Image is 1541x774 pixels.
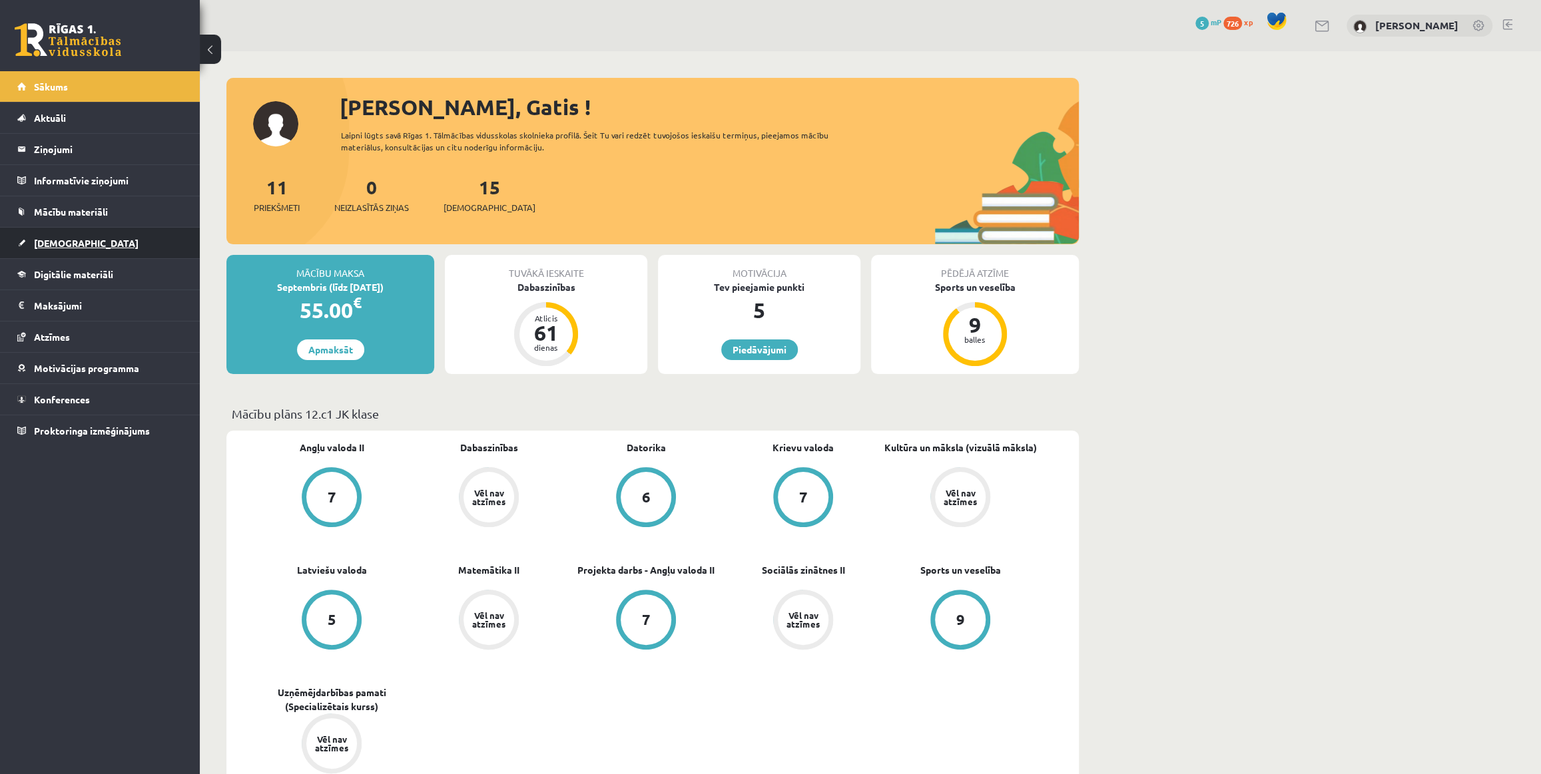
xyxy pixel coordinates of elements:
a: 9 [882,590,1039,652]
div: 7 [642,612,651,627]
a: Dabaszinības Atlicis 61 dienas [445,280,647,368]
div: 5 [328,612,336,627]
a: Sports un veselība [920,563,1001,577]
img: Gatis Frišmanis [1353,20,1367,33]
div: [PERSON_NAME], Gatis ! [340,91,1079,123]
a: Sociālās zinātnes II [762,563,845,577]
a: 11Priekšmeti [254,175,300,214]
span: Aktuāli [34,112,66,124]
div: 7 [799,490,808,504]
div: Sports un veselība [871,280,1079,294]
div: Tev pieejamie punkti [658,280,860,294]
span: Digitālie materiāli [34,268,113,280]
div: Pēdējā atzīme [871,255,1079,280]
a: Dabaszinības [460,441,518,455]
div: 6 [642,490,651,504]
div: 61 [526,322,566,343]
a: Maksājumi [17,290,183,321]
span: Neizlasītās ziņas [334,201,409,214]
span: [DEMOGRAPHIC_DATA] [444,201,535,214]
a: 15[DEMOGRAPHIC_DATA] [444,175,535,214]
div: Vēl nav atzīmes [784,611,822,628]
a: Mācību materiāli [17,196,183,227]
a: Vēl nav atzīmes [725,590,882,652]
a: Informatīvie ziņojumi [17,165,183,196]
a: Uzņēmējdarbības pamati (Specializētais kurss) [253,685,410,713]
legend: Ziņojumi [34,134,183,164]
div: balles [955,335,995,343]
a: Ziņojumi [17,134,183,164]
div: 9 [955,314,995,335]
span: 5 [1195,17,1209,30]
a: Vēl nav atzīmes [410,467,567,530]
div: 7 [328,490,336,504]
a: Apmaksāt [297,339,364,360]
span: mP [1211,17,1221,27]
div: Vēl nav atzīmes [470,611,507,628]
a: 7 [253,467,410,530]
a: 0Neizlasītās ziņas [334,175,409,214]
div: 55.00 [226,294,434,326]
span: Motivācijas programma [34,362,139,374]
legend: Informatīvie ziņojumi [34,165,183,196]
div: 5 [658,294,860,326]
div: Mācību maksa [226,255,434,280]
div: Vēl nav atzīmes [313,735,350,752]
a: Datorika [627,441,666,455]
a: Aktuāli [17,102,183,133]
div: dienas [526,343,566,351]
a: [PERSON_NAME] [1375,19,1458,32]
a: 5 mP [1195,17,1221,27]
a: Angļu valoda II [300,441,364,455]
a: Proktoringa izmēģinājums [17,415,183,446]
a: 6 [567,467,725,530]
div: Laipni lūgts savā Rīgas 1. Tālmācības vidusskolas skolnieka profilā. Šeit Tu vari redzēt tuvojošo... [341,129,852,153]
p: Mācību plāns 12.c1 JK klase [232,405,1074,423]
a: Piedāvājumi [721,339,798,360]
a: Vēl nav atzīmes [882,467,1039,530]
a: 5 [253,590,410,652]
div: 9 [956,612,965,627]
span: Proktoringa izmēģinājums [34,425,150,437]
div: Atlicis [526,314,566,322]
a: Krievu valoda [772,441,834,455]
span: € [353,293,362,312]
div: Motivācija [658,255,860,280]
a: Kultūra un māksla (vizuālā māksla) [884,441,1037,455]
span: Konferences [34,393,90,405]
a: 7 [725,467,882,530]
a: Projekta darbs - Angļu valoda II [577,563,715,577]
a: 726 xp [1223,17,1259,27]
a: Matemātika II [458,563,519,577]
div: Tuvākā ieskaite [445,255,647,280]
a: [DEMOGRAPHIC_DATA] [17,228,183,258]
span: Atzīmes [34,331,70,343]
a: 7 [567,590,725,652]
div: Septembris (līdz [DATE]) [226,280,434,294]
a: Sports un veselība 9 balles [871,280,1079,368]
span: Sākums [34,81,68,93]
legend: Maksājumi [34,290,183,321]
a: Sākums [17,71,183,102]
a: Digitālie materiāli [17,259,183,290]
div: Vēl nav atzīmes [470,488,507,506]
span: xp [1244,17,1253,27]
span: Priekšmeti [254,201,300,214]
span: [DEMOGRAPHIC_DATA] [34,237,139,249]
div: Dabaszinības [445,280,647,294]
span: 726 [1223,17,1242,30]
a: Atzīmes [17,321,183,352]
a: Vēl nav atzīmes [410,590,567,652]
a: Motivācijas programma [17,353,183,383]
a: Latviešu valoda [297,563,367,577]
a: Konferences [17,384,183,415]
div: Vēl nav atzīmes [942,488,979,506]
span: Mācību materiāli [34,206,108,218]
a: Rīgas 1. Tālmācības vidusskola [15,23,121,57]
